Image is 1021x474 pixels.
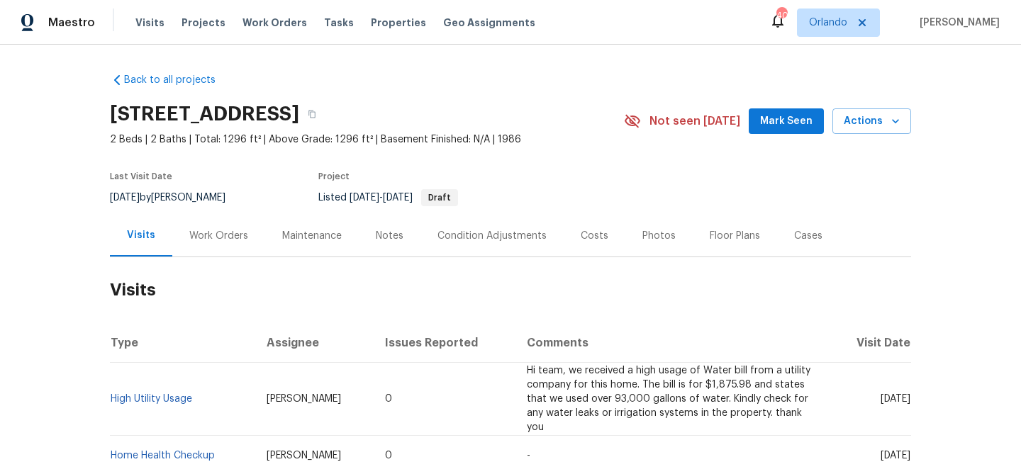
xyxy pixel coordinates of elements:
span: Draft [423,193,457,202]
div: Photos [642,229,676,243]
span: Mark Seen [760,113,813,130]
button: Mark Seen [749,108,824,135]
div: Cases [794,229,822,243]
span: [PERSON_NAME] [267,394,341,404]
span: 2 Beds | 2 Baths | Total: 1296 ft² | Above Grade: 1296 ft² | Basement Finished: N/A | 1986 [110,132,624,147]
th: Visit Date [830,323,911,363]
div: by [PERSON_NAME] [110,189,242,206]
span: [PERSON_NAME] [267,451,341,461]
span: Work Orders [242,16,307,30]
div: Visits [127,228,155,242]
span: Geo Assignments [443,16,535,30]
span: [PERSON_NAME] [914,16,1000,30]
span: Not seen [DATE] [649,114,740,128]
th: Issues Reported [374,323,515,363]
div: Work Orders [189,229,248,243]
span: Tasks [324,18,354,28]
h2: [STREET_ADDRESS] [110,107,299,121]
span: [DATE] [881,394,910,404]
span: Properties [371,16,426,30]
div: Condition Adjustments [437,229,547,243]
span: - [350,193,413,203]
div: 40 [776,9,786,23]
a: Back to all projects [110,73,246,87]
button: Copy Address [299,101,325,127]
span: Orlando [809,16,847,30]
span: - [527,451,530,461]
span: Hi team, we received a high usage of Water bill from a utility company for this home. The bill is... [527,366,810,432]
span: Last Visit Date [110,172,172,181]
span: Maestro [48,16,95,30]
span: Visits [135,16,164,30]
span: Listed [318,193,458,203]
div: Notes [376,229,403,243]
th: Type [110,323,255,363]
span: Projects [182,16,225,30]
span: [DATE] [383,193,413,203]
th: Comments [515,323,830,363]
div: Floor Plans [710,229,760,243]
a: High Utility Usage [111,394,192,404]
span: Project [318,172,350,181]
a: Home Health Checkup [111,451,215,461]
span: 0 [385,451,392,461]
div: Costs [581,229,608,243]
span: [DATE] [881,451,910,461]
h2: Visits [110,257,911,323]
span: Actions [844,113,900,130]
span: 0 [385,394,392,404]
span: [DATE] [110,193,140,203]
span: [DATE] [350,193,379,203]
th: Assignee [255,323,374,363]
div: Maintenance [282,229,342,243]
button: Actions [832,108,911,135]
